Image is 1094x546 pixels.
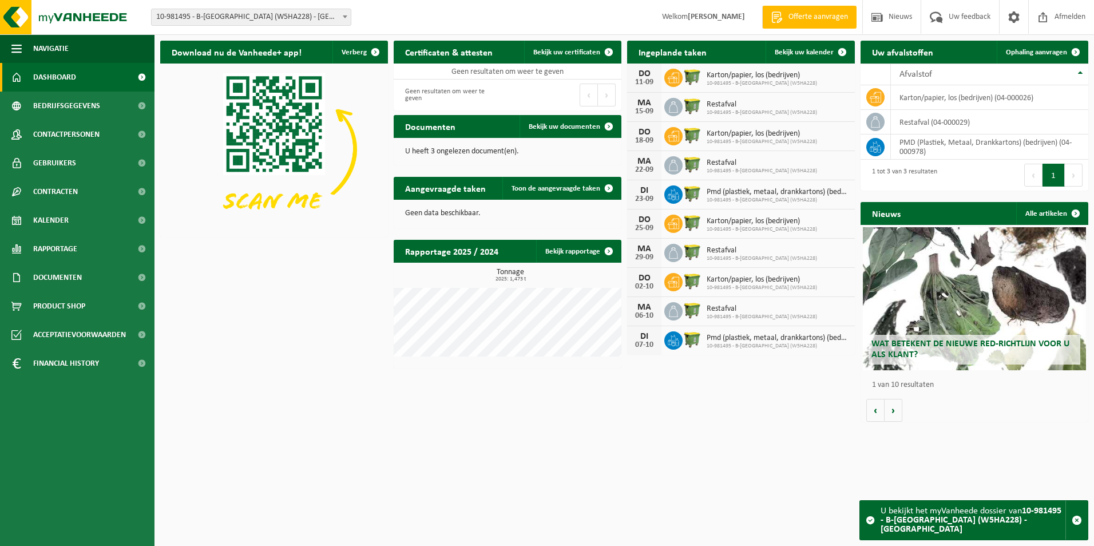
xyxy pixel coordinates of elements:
td: restafval (04-000029) [891,110,1088,134]
span: Offerte aanvragen [786,11,851,23]
button: Previous [580,84,598,106]
a: Bekijk rapportage [536,240,620,263]
img: WB-1100-HPE-GN-51 [683,300,702,320]
a: Offerte aanvragen [762,6,857,29]
span: Acceptatievoorwaarden [33,321,126,349]
span: Ophaling aanvragen [1006,49,1067,56]
span: Bekijk uw kalender [775,49,834,56]
span: 10-981495 - B-[GEOGRAPHIC_DATA] (W5HA228) [707,226,817,233]
button: Verberg [332,41,387,64]
h2: Certificaten & attesten [394,41,504,63]
span: Contactpersonen [33,120,100,149]
span: Pmd (plastiek, metaal, drankkartons) (bedrijven) [707,334,849,343]
td: Geen resultaten om weer te geven [394,64,621,80]
div: 23-09 [633,195,656,203]
img: WB-1100-HPE-GN-51 [683,67,702,86]
a: Alle artikelen [1016,202,1087,225]
span: Bedrijfsgegevens [33,92,100,120]
img: WB-1100-HPE-GN-51 [683,330,702,349]
div: 18-09 [633,137,656,145]
span: 10-981495 - B-[GEOGRAPHIC_DATA] (W5HA228) [707,255,817,262]
span: Pmd (plastiek, metaal, drankkartons) (bedrijven) [707,188,849,197]
img: WB-1100-HPE-GN-51 [683,213,702,232]
td: karton/papier, los (bedrijven) (04-000026) [891,85,1088,110]
span: Toon de aangevraagde taken [512,185,600,192]
h2: Documenten [394,115,467,137]
div: DI [633,332,656,341]
span: 10-981495 - B-ST GARE MARCHIENNE AU PONT (W5HA228) - MARCHIENNE-AU-PONT [152,9,351,25]
span: Documenten [33,263,82,292]
div: 02-10 [633,283,656,291]
img: WB-1100-HPE-GN-51 [683,242,702,262]
span: Bekijk uw certificaten [533,49,600,56]
img: WB-1100-HPE-GN-51 [683,184,702,203]
div: 11-09 [633,78,656,86]
img: WB-1100-HPE-GN-51 [683,155,702,174]
div: MA [633,244,656,254]
span: Karton/papier, los (bedrijven) [707,71,817,80]
a: Bekijk uw documenten [520,115,620,138]
div: DO [633,215,656,224]
div: 22-09 [633,166,656,174]
div: DI [633,186,656,195]
span: Restafval [707,246,817,255]
a: Wat betekent de nieuwe RED-richtlijn voor u als klant? [863,227,1086,370]
span: Bekijk uw documenten [529,123,600,130]
button: Vorige [866,399,885,422]
span: Dashboard [33,63,76,92]
div: 06-10 [633,312,656,320]
span: 10-981495 - B-[GEOGRAPHIC_DATA] (W5HA228) [707,284,817,291]
span: Kalender [33,206,69,235]
span: 10-981495 - B-ST GARE MARCHIENNE AU PONT (W5HA228) - MARCHIENNE-AU-PONT [151,9,351,26]
span: Gebruikers [33,149,76,177]
span: 10-981495 - B-[GEOGRAPHIC_DATA] (W5HA228) [707,168,817,175]
p: Geen data beschikbaar. [405,209,610,217]
button: Previous [1024,164,1043,187]
img: WB-1100-HPE-GN-51 [683,271,702,291]
h2: Ingeplande taken [627,41,718,63]
strong: [PERSON_NAME] [688,13,745,21]
div: 25-09 [633,224,656,232]
span: Afvalstof [899,70,932,79]
span: Contracten [33,177,78,206]
div: DO [633,274,656,283]
div: Geen resultaten om weer te geven [399,82,502,108]
p: 1 van 10 resultaten [872,381,1083,389]
span: Karton/papier, los (bedrijven) [707,275,817,284]
div: DO [633,128,656,137]
button: Volgende [885,399,902,422]
span: 10-981495 - B-[GEOGRAPHIC_DATA] (W5HA228) [707,80,817,87]
div: MA [633,157,656,166]
button: Next [598,84,616,106]
span: Restafval [707,100,817,109]
div: MA [633,98,656,108]
span: Restafval [707,159,817,168]
div: 29-09 [633,254,656,262]
span: Rapportage [33,235,77,263]
span: 10-981495 - B-[GEOGRAPHIC_DATA] (W5HA228) [707,314,817,321]
strong: 10-981495 - B-[GEOGRAPHIC_DATA] (W5HA228) - [GEOGRAPHIC_DATA] [881,507,1061,534]
h2: Download nu de Vanheede+ app! [160,41,313,63]
span: Wat betekent de nieuwe RED-richtlijn voor u als klant? [871,339,1069,359]
span: 10-981495 - B-[GEOGRAPHIC_DATA] (W5HA228) [707,109,817,116]
h2: Uw afvalstoffen [861,41,945,63]
div: MA [633,303,656,312]
span: 2025: 1,473 t [399,276,621,282]
div: 15-09 [633,108,656,116]
a: Bekijk uw certificaten [524,41,620,64]
h2: Aangevraagde taken [394,177,497,199]
td: PMD (Plastiek, Metaal, Drankkartons) (bedrijven) (04-000978) [891,134,1088,160]
button: Next [1065,164,1083,187]
span: Restafval [707,304,817,314]
span: 10-981495 - B-[GEOGRAPHIC_DATA] (W5HA228) [707,197,849,204]
p: U heeft 3 ongelezen document(en). [405,148,610,156]
span: 10-981495 - B-[GEOGRAPHIC_DATA] (W5HA228) [707,139,817,145]
a: Ophaling aanvragen [997,41,1087,64]
div: 07-10 [633,341,656,349]
a: Bekijk uw kalender [766,41,854,64]
div: 1 tot 3 van 3 resultaten [866,163,937,188]
span: 10-981495 - B-[GEOGRAPHIC_DATA] (W5HA228) [707,343,849,350]
span: Product Shop [33,292,85,321]
img: Download de VHEPlus App [160,64,388,235]
button: 1 [1043,164,1065,187]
